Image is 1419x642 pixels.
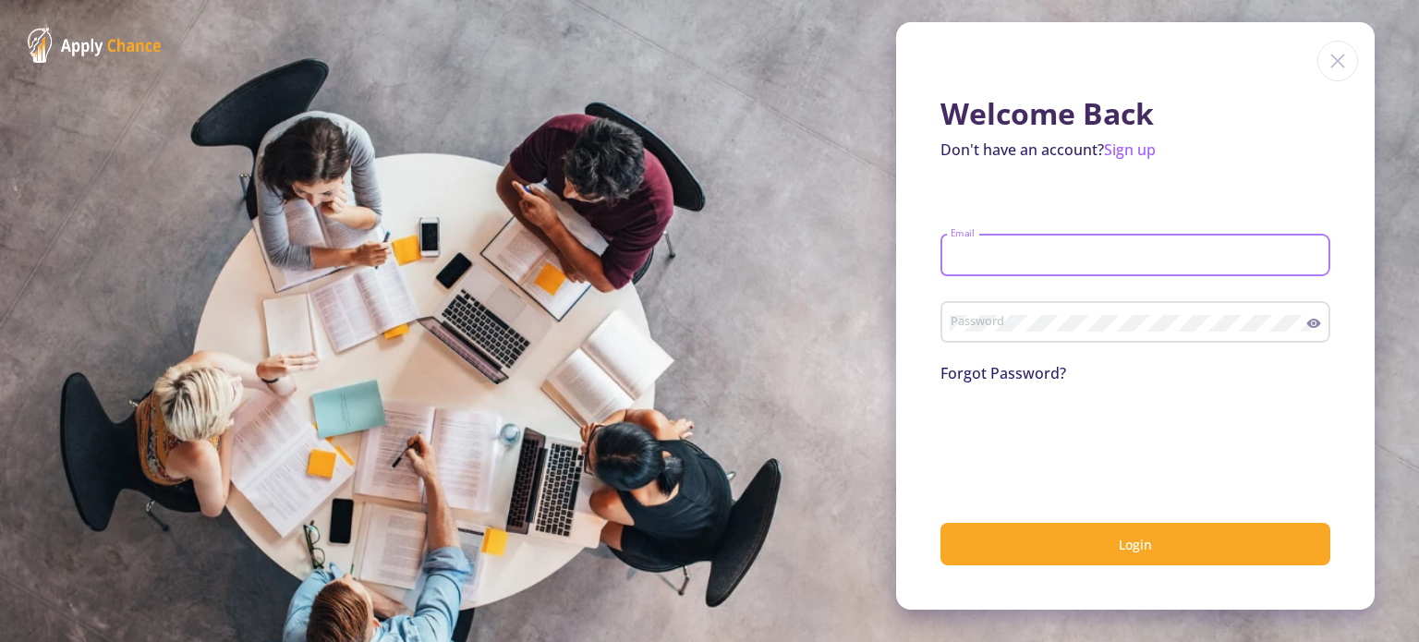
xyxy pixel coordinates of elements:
[940,406,1221,478] iframe: reCAPTCHA
[28,28,162,63] img: ApplyChance Logo
[940,139,1330,161] p: Don't have an account?
[940,523,1330,566] button: Login
[940,363,1066,383] a: Forgot Password?
[1317,41,1358,81] img: close icon
[1104,139,1156,160] a: Sign up
[1119,536,1152,553] span: Login
[940,96,1330,131] h1: Welcome Back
